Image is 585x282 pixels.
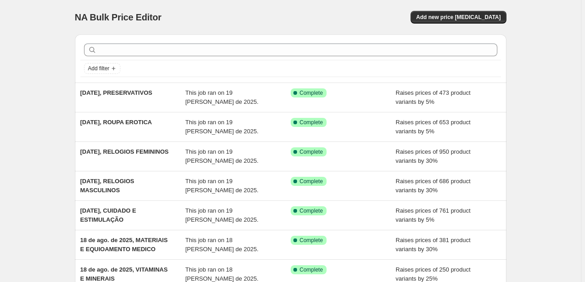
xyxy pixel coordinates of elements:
[300,119,323,126] span: Complete
[396,266,471,282] span: Raises prices of 250 product variants by 25%
[88,65,109,72] span: Add filter
[396,148,471,164] span: Raises prices of 950 product variants by 30%
[185,207,258,223] span: This job ran on 19 [PERSON_NAME] de 2025.
[185,119,258,135] span: This job ran on 19 [PERSON_NAME] de 2025.
[300,237,323,244] span: Complete
[75,12,162,22] span: NA Bulk Price Editor
[80,89,153,96] span: [DATE], PRESERVATIVOS
[396,119,471,135] span: Raises prices of 653 product variants by 5%
[80,119,152,126] span: [DATE], ROUPA EROTICA
[300,178,323,185] span: Complete
[185,148,258,164] span: This job ran on 19 [PERSON_NAME] de 2025.
[185,266,258,282] span: This job ran on 18 [PERSON_NAME] de 2025.
[185,89,258,105] span: This job ran on 19 [PERSON_NAME] de 2025.
[416,14,501,21] span: Add new price [MEDICAL_DATA]
[411,11,506,24] button: Add new price [MEDICAL_DATA]
[396,207,471,223] span: Raises prices of 761 product variants by 5%
[80,266,168,282] span: 18 de ago. de 2025, VITAMINAS E MINERAIS
[185,178,258,194] span: This job ran on 19 [PERSON_NAME] de 2025.
[80,237,168,253] span: 18 de ago. de 2025, MATERIAIS E EQUIOAMENTO MEDICO
[396,89,471,105] span: Raises prices of 473 product variants by 5%
[300,266,323,273] span: Complete
[396,237,471,253] span: Raises prices of 381 product variants by 30%
[300,207,323,214] span: Complete
[185,237,258,253] span: This job ran on 18 [PERSON_NAME] de 2025.
[300,148,323,156] span: Complete
[300,89,323,97] span: Complete
[80,148,169,155] span: [DATE], RELOGIOS FEMININOS
[84,63,120,74] button: Add filter
[396,178,471,194] span: Raises prices of 686 product variants by 30%
[80,178,134,194] span: [DATE], RELOGIOS MASCULINOS
[80,207,136,223] span: [DATE], CUIDADO E ESTIMULAÇÃO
